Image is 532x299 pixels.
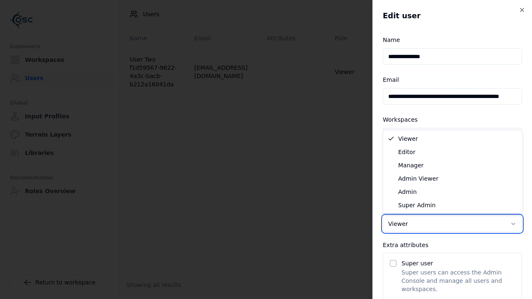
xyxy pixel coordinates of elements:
span: Admin Viewer [398,174,438,183]
span: Manager [398,161,424,169]
span: Admin [398,188,417,196]
span: Super Admin [398,201,436,209]
span: Editor [398,148,415,156]
span: Viewer [398,135,418,143]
